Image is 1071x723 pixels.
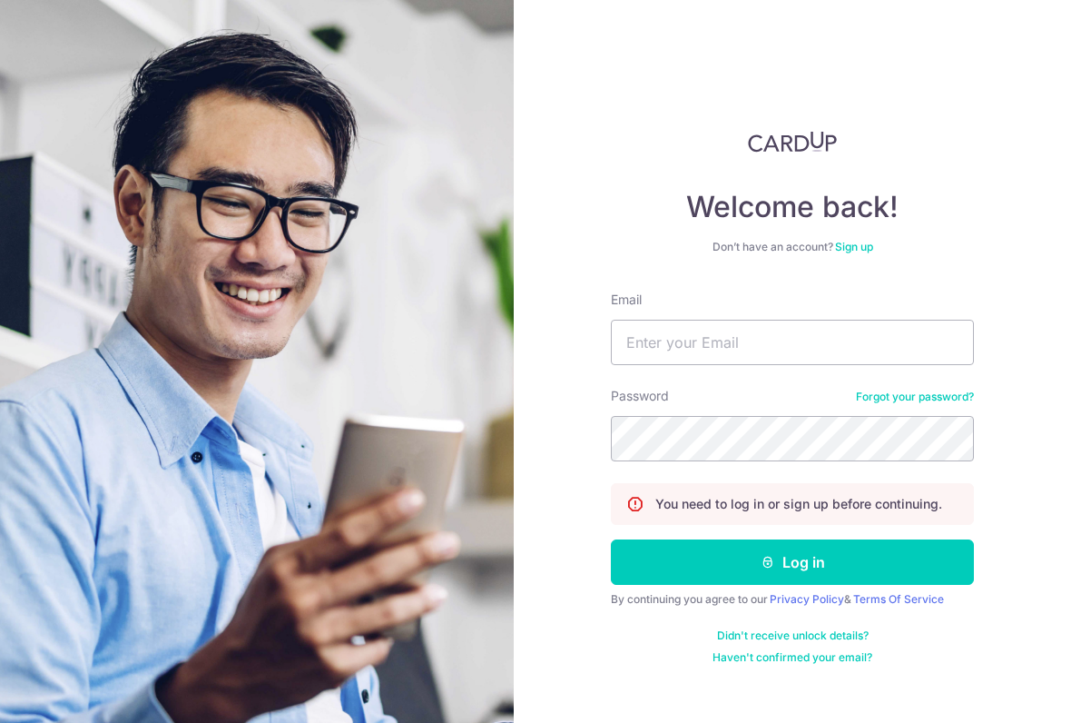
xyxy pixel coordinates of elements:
[835,240,873,253] a: Sign up
[770,592,844,606] a: Privacy Policy
[712,650,872,665] a: Haven't confirmed your email?
[853,592,944,606] a: Terms Of Service
[611,592,974,607] div: By continuing you agree to our &
[611,387,669,405] label: Password
[611,540,974,585] button: Log in
[856,390,974,404] a: Forgot your password?
[611,189,974,225] h4: Welcome back!
[611,320,974,365] input: Enter your Email
[655,495,942,513] p: You need to log in or sign up before continuing.
[748,131,837,153] img: CardUp Logo
[611,240,974,254] div: Don’t have an account?
[611,291,642,309] label: Email
[717,629,869,643] a: Didn't receive unlock details?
